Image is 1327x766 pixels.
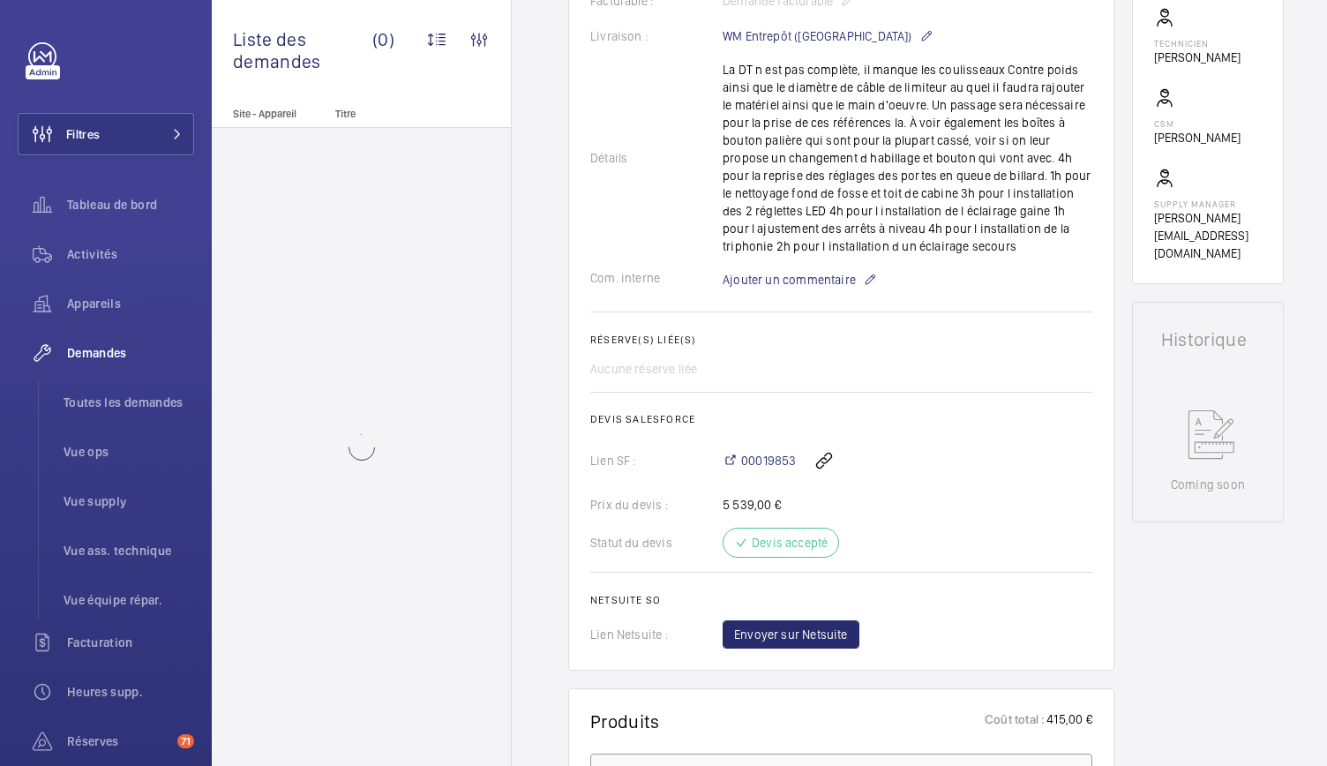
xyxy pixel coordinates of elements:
[590,413,1092,425] h2: Devis Salesforce
[67,683,194,701] span: Heures supp.
[67,344,194,362] span: Demandes
[1154,199,1262,209] p: Supply manager
[590,594,1092,606] h2: Netsuite SO
[64,492,194,510] span: Vue supply
[335,108,452,120] p: Titre
[723,620,859,649] button: Envoyer sur Netsuite
[1171,476,1245,493] p: Coming soon
[1154,118,1241,129] p: CSM
[67,295,194,312] span: Appareils
[1161,331,1255,349] h1: Historique
[1154,129,1241,146] p: [PERSON_NAME]
[212,108,328,120] p: Site - Appareil
[723,452,796,469] a: 00019853
[590,334,1092,346] h2: Réserve(s) liée(s)
[67,196,194,214] span: Tableau de bord
[67,732,170,750] span: Réserves
[64,591,194,609] span: Vue équipe répar.
[64,443,194,461] span: Vue ops
[64,542,194,559] span: Vue ass. technique
[723,26,933,47] p: WM Entrepôt ([GEOGRAPHIC_DATA])
[67,634,194,651] span: Facturation
[734,626,848,643] span: Envoyer sur Netsuite
[1045,710,1091,732] p: 415,00 €
[177,734,194,748] span: 71
[233,28,372,72] span: Liste des demandes
[1154,49,1241,66] p: [PERSON_NAME]
[64,394,194,411] span: Toutes les demandes
[1154,38,1241,49] p: Technicien
[723,271,856,289] span: Ajouter un commentaire
[985,710,1045,732] p: Coût total :
[66,125,100,143] span: Filtres
[741,452,796,469] span: 00019853
[590,710,660,732] h1: Produits
[67,245,194,263] span: Activités
[18,113,194,155] button: Filtres
[1154,209,1262,262] p: [PERSON_NAME][EMAIL_ADDRESS][DOMAIN_NAME]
